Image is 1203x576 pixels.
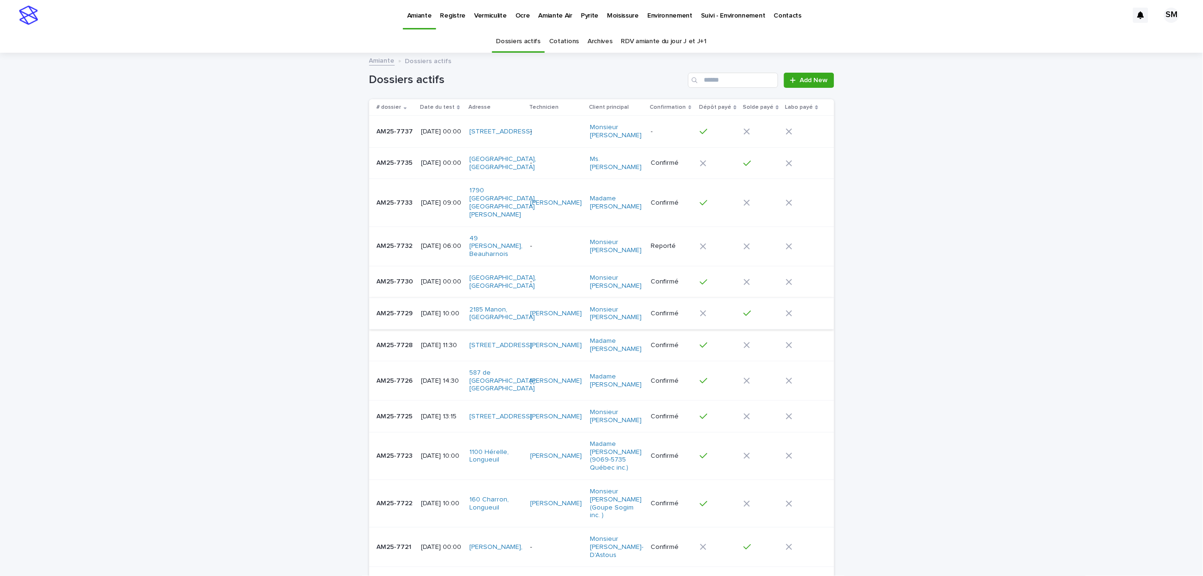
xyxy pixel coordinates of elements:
tr: AM25-7737AM25-7737 [DATE] 00:00[STREET_ADDRESS] -Monsieur [PERSON_NAME] - [369,116,834,148]
p: [DATE] 11:30 [421,341,462,349]
p: # dossier [377,102,401,113]
a: 1790 [GEOGRAPHIC_DATA], [GEOGRAPHIC_DATA][PERSON_NAME] [469,187,536,218]
a: Archives [588,30,613,53]
p: [DATE] 10:00 [421,310,462,318]
p: [DATE] 09:00 [421,199,462,207]
p: Confirmé [651,413,693,421]
p: AM25-7729 [377,308,415,318]
a: Monsieur [PERSON_NAME] [590,408,643,425]
a: RDV amiante du jour J et J+1 [621,30,707,53]
p: - [530,159,582,167]
p: Confirmé [651,452,693,460]
p: Confirmé [651,310,693,318]
div: SM [1164,8,1179,23]
tr: AM25-7730AM25-7730 [DATE] 00:00[GEOGRAPHIC_DATA], [GEOGRAPHIC_DATA] -Monsieur [PERSON_NAME] Confirmé [369,266,834,298]
a: [PERSON_NAME] [530,452,582,460]
p: Client principal [589,102,629,113]
a: Monsieur [PERSON_NAME] [590,238,643,255]
p: AM25-7732 [377,240,415,250]
p: - [530,128,582,136]
p: [DATE] 00:00 [421,278,462,286]
p: AM25-7735 [377,157,415,167]
span: Add New [800,77,828,84]
p: Confirmé [651,199,693,207]
p: AM25-7728 [377,340,415,349]
h1: Dossiers actifs [369,73,685,87]
p: Confirmé [651,159,693,167]
p: Reporté [651,242,693,250]
a: 160 Charron, Longueuil [469,496,522,512]
a: 1100 Hérelle, Longueuil [469,448,522,464]
a: Cotations [549,30,579,53]
p: [DATE] 00:00 [421,159,462,167]
tr: AM25-7729AM25-7729 [DATE] 10:002185 Manon, [GEOGRAPHIC_DATA] [PERSON_NAME] Monsieur [PERSON_NAME]... [369,298,834,330]
a: [PERSON_NAME] [530,310,582,318]
p: Confirmé [651,278,693,286]
p: - [530,242,582,250]
a: [STREET_ADDRESS] [469,128,532,136]
img: stacker-logo-s-only.png [19,6,38,25]
p: [DATE] 00:00 [421,543,462,551]
tr: AM25-7723AM25-7723 [DATE] 10:001100 Hérelle, Longueuil [PERSON_NAME] Madame [PERSON_NAME] (9069-5... [369,432,834,480]
p: Confirmé [651,543,693,551]
p: Solde payé [743,102,774,113]
tr: AM25-7733AM25-7733 [DATE] 09:001790 [GEOGRAPHIC_DATA], [GEOGRAPHIC_DATA][PERSON_NAME] [PERSON_NAM... [369,179,834,227]
a: [PERSON_NAME] [530,500,582,508]
tr: AM25-7722AM25-7722 [DATE] 10:00160 Charron, Longueuil [PERSON_NAME] Monsieur [PERSON_NAME] (Goupe... [369,480,834,527]
p: Labo payé [785,102,813,113]
a: 2185 Manon, [GEOGRAPHIC_DATA] [469,306,535,322]
tr: AM25-7728AM25-7728 [DATE] 11:30[STREET_ADDRESS] [PERSON_NAME] Madame [PERSON_NAME] Confirmé [369,330,834,361]
a: Monsieur [PERSON_NAME] [590,306,643,322]
a: Monsieur [PERSON_NAME] (Goupe Sogim inc. ) [590,488,643,519]
tr: AM25-7735AM25-7735 [DATE] 00:00[GEOGRAPHIC_DATA], [GEOGRAPHIC_DATA] -Ms. [PERSON_NAME] Confirmé [369,147,834,179]
a: Ms. [PERSON_NAME] [590,155,643,171]
p: AM25-7725 [377,411,415,421]
p: [DATE] 14:30 [421,377,462,385]
a: [PERSON_NAME] [530,341,582,349]
p: Confirmé [651,377,693,385]
a: [GEOGRAPHIC_DATA], [GEOGRAPHIC_DATA] [469,274,536,290]
p: Confirmé [651,341,693,349]
p: AM25-7721 [377,541,414,551]
p: AM25-7723 [377,450,415,460]
a: 49 [PERSON_NAME], Beauharnois [469,235,522,258]
tr: AM25-7726AM25-7726 [DATE] 14:30587 de [GEOGRAPHIC_DATA], [GEOGRAPHIC_DATA] [PERSON_NAME] Madame [... [369,361,834,400]
p: - [530,543,582,551]
a: Madame [PERSON_NAME] (9069-5735 Québec inc.) [590,440,643,472]
a: [GEOGRAPHIC_DATA], [GEOGRAPHIC_DATA] [469,155,536,171]
a: [PERSON_NAME] [530,199,582,207]
tr: AM25-7721AM25-7721 [DATE] 00:00[PERSON_NAME], -Monsieur [PERSON_NAME]-D'Astous Confirmé [369,528,834,567]
a: Madame [PERSON_NAME] [590,337,643,353]
p: AM25-7730 [377,276,415,286]
p: [DATE] 10:00 [421,500,462,508]
p: Dépôt payé [699,102,731,113]
p: Technicien [529,102,559,113]
a: Add New [784,73,834,88]
a: [PERSON_NAME] [530,413,582,421]
a: Monsieur [PERSON_NAME]-D'Astous [590,535,643,559]
input: Search [688,73,778,88]
a: Amiante [369,55,395,66]
tr: AM25-7732AM25-7732 [DATE] 06:0049 [PERSON_NAME], Beauharnois -Monsieur [PERSON_NAME] Reporté [369,227,834,266]
p: AM25-7726 [377,375,415,385]
a: [PERSON_NAME], [469,543,522,551]
p: AM25-7733 [377,197,415,207]
p: Dossiers actifs [405,55,452,66]
p: Date du test [420,102,455,113]
a: 587 de [GEOGRAPHIC_DATA], [GEOGRAPHIC_DATA] [469,369,536,393]
p: [DATE] 00:00 [421,128,462,136]
p: - [530,278,582,286]
p: Adresse [468,102,491,113]
tr: AM25-7725AM25-7725 [DATE] 13:15[STREET_ADDRESS] [PERSON_NAME] Monsieur [PERSON_NAME] Confirmé [369,401,834,433]
a: [STREET_ADDRESS] [469,341,532,349]
p: Confirmé [651,500,693,508]
p: [DATE] 06:00 [421,242,462,250]
a: Dossiers actifs [496,30,541,53]
a: [STREET_ADDRESS] [469,413,532,421]
p: [DATE] 10:00 [421,452,462,460]
a: [PERSON_NAME] [530,377,582,385]
p: AM25-7722 [377,498,415,508]
p: - [651,128,693,136]
p: [DATE] 13:15 [421,413,462,421]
